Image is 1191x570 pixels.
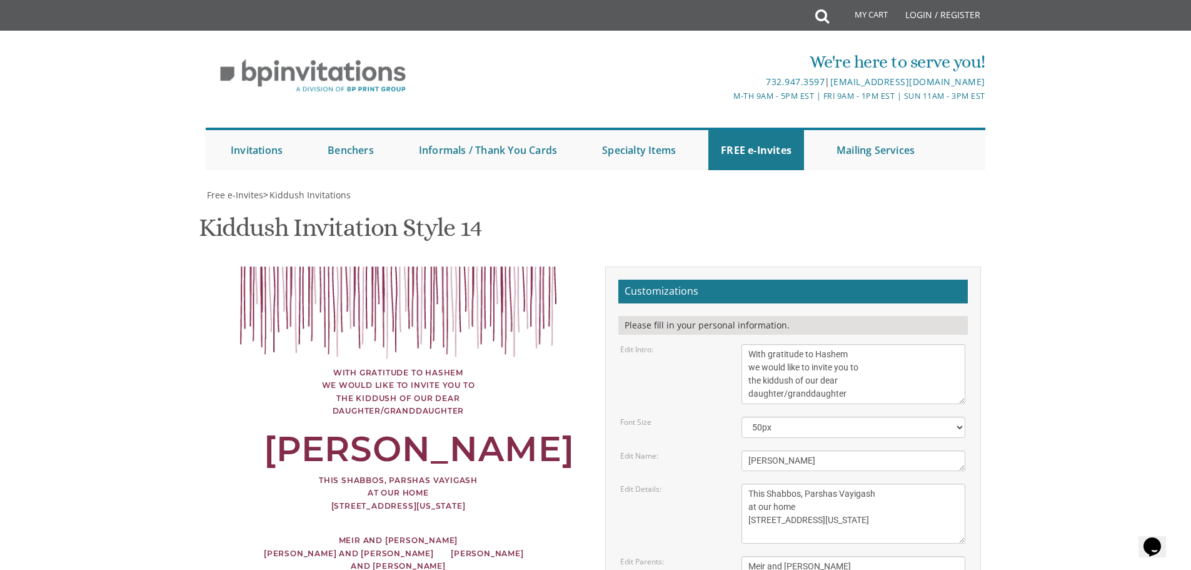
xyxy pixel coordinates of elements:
a: Invitations [218,130,295,170]
span: Free e-Invites [207,189,263,201]
label: Edit Intro: [620,344,653,355]
a: 732.947.3597 [766,76,825,88]
div: We're here to serve you! [466,49,985,74]
a: My Cart [828,1,897,33]
a: Free e-Invites [206,189,263,201]
a: Informals / Thank You Cards [406,130,570,170]
div: M-Th 9am - 5pm EST | Fri 9am - 1pm EST | Sun 11am - 3pm EST [466,89,985,103]
h2: Customizations [618,280,968,303]
div: [PERSON_NAME] and [PERSON_NAME] [264,547,442,560]
textarea: With gratitude to Hashem we would like to invite you to the kiddush of our dear daughter/granddau... [741,344,965,404]
div: With gratitude to Hashem we would like to invite you to the kiddush of our dear daughter/granddau... [264,367,533,418]
div: [PERSON_NAME] [264,443,533,455]
iframe: chat widget [1138,520,1178,557]
label: Edit Details: [620,484,661,494]
label: Font Size [620,417,651,427]
textarea: [PERSON_NAME] [741,450,965,471]
a: [EMAIL_ADDRESS][DOMAIN_NAME] [830,76,985,88]
a: Mailing Services [824,130,927,170]
a: FREE e-Invites [708,130,804,170]
div: Meir and [PERSON_NAME] [264,534,533,547]
div: This Shabbos, Parshas Vayigash at our home [STREET_ADDRESS][US_STATE] [264,474,533,512]
a: Specialty Items [590,130,688,170]
div: Please fill in your personal information. [618,316,968,335]
a: Kiddush Invitations [268,189,351,201]
span: > [263,189,351,201]
a: Benchers [315,130,386,170]
label: Edit Parents: [620,556,664,567]
textarea: This Shabbos, Parshas Vayigash at our home [STREET_ADDRESS][US_STATE] [741,484,965,544]
label: Edit Name: [620,450,658,461]
img: BP Invitation Loft [206,50,420,102]
h1: Kiddush Invitation Style 14 [199,214,482,251]
div: | [466,74,985,89]
span: Kiddush Invitations [269,189,351,201]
